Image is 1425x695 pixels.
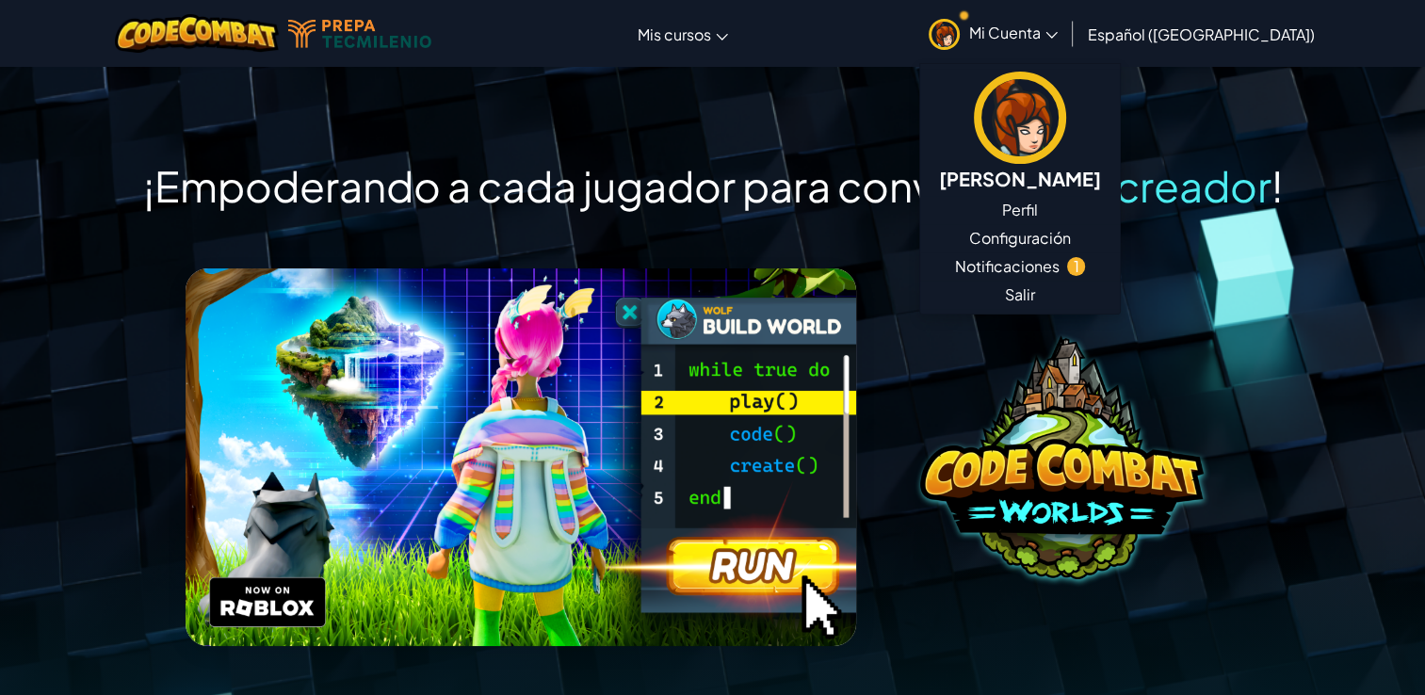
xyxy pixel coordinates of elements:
[920,281,1120,309] a: Salir
[920,69,1120,196] a: [PERSON_NAME]
[1115,159,1271,212] span: creador
[920,196,1120,224] a: Perfil
[1088,24,1315,44] span: Español ([GEOGRAPHIC_DATA])
[919,4,1067,63] a: Mi Cuenta
[1067,257,1085,275] span: 1
[1271,159,1283,212] span: !
[929,19,960,50] img: avatar
[969,23,1058,42] span: Mi Cuenta
[115,14,280,53] img: CodeCombat logo
[143,159,1115,212] span: ¡Empoderando a cada jugador para convertirse en
[186,268,856,646] img: header.png
[939,164,1101,193] h5: [PERSON_NAME]
[974,72,1066,164] img: avatar
[288,20,431,48] img: Tecmilenio logo
[955,255,1060,278] span: Notificaciones
[920,335,1204,578] img: coco-worlds-no-desc.png
[920,252,1120,281] a: Notificaciones1
[628,8,737,59] a: Mis cursos
[1078,8,1324,59] a: Español ([GEOGRAPHIC_DATA])
[638,24,711,44] span: Mis cursos
[920,224,1120,252] a: Configuración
